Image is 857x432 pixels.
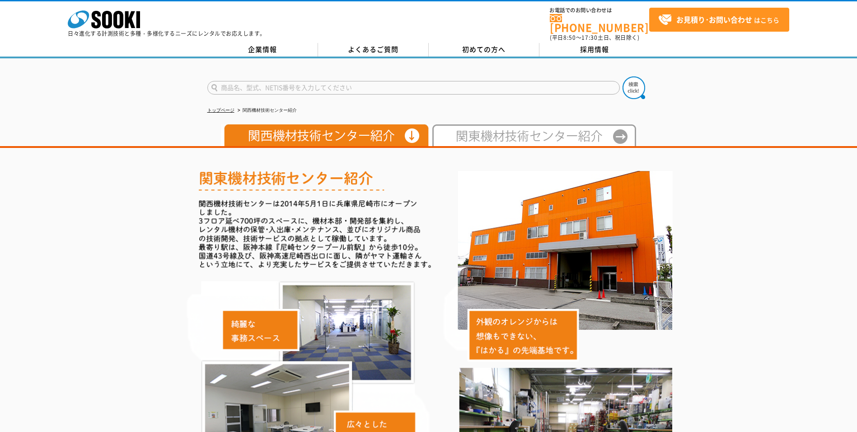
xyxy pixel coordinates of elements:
[676,14,752,25] strong: お見積り･お問い合わせ
[563,33,576,42] span: 8:50
[221,124,429,146] img: 関西機材技術センター紹介
[623,76,645,99] img: btn_search.png
[207,81,620,95] input: 商品名、型式、NETIS番号を入力してください
[462,44,506,54] span: 初めての方へ
[539,43,650,57] a: 採用情報
[429,43,539,57] a: 初めての方へ
[221,138,429,144] a: 関西機材技術センター紹介
[207,108,234,113] a: トップページ
[649,8,789,32] a: お見積り･お問い合わせはこちら
[207,43,318,57] a: 企業情報
[429,124,636,146] img: 東日本テクニカルセンター紹介
[550,33,639,42] span: (平日 ～ 土日、祝日除く)
[318,43,429,57] a: よくあるご質問
[550,8,649,13] span: お電話でのお問い合わせは
[68,31,266,36] p: 日々進化する計測技術と多種・多様化するニーズにレンタルでお応えします。
[581,33,598,42] span: 17:30
[658,13,779,27] span: はこちら
[429,138,636,144] a: 東日本テクニカルセンター紹介
[236,106,297,115] li: 関西機材技術センター紹介
[550,14,649,33] a: [PHONE_NUMBER]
